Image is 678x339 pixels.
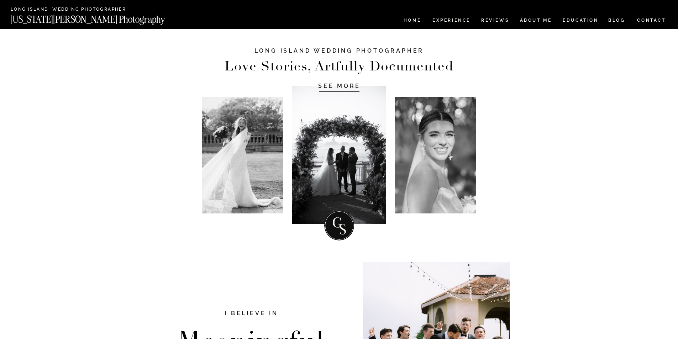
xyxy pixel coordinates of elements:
[187,309,316,319] h2: I believe in
[481,18,508,24] a: REVIEWS
[432,18,470,24] a: Experience
[11,7,128,12] a: Long Island Wedding Photographer
[402,18,422,24] a: HOME
[217,61,462,73] h2: Love Stories, Artfully Documented
[306,82,373,89] a: SEE MORE
[637,16,666,24] a: CONTACT
[608,18,625,24] a: BLOG
[562,18,599,24] a: EDUCATION
[246,47,433,61] h1: LONG ISLAND WEDDING PHOTOGRAPHEr
[520,18,552,24] a: ABOUT ME
[10,15,189,21] a: [US_STATE][PERSON_NAME] Photography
